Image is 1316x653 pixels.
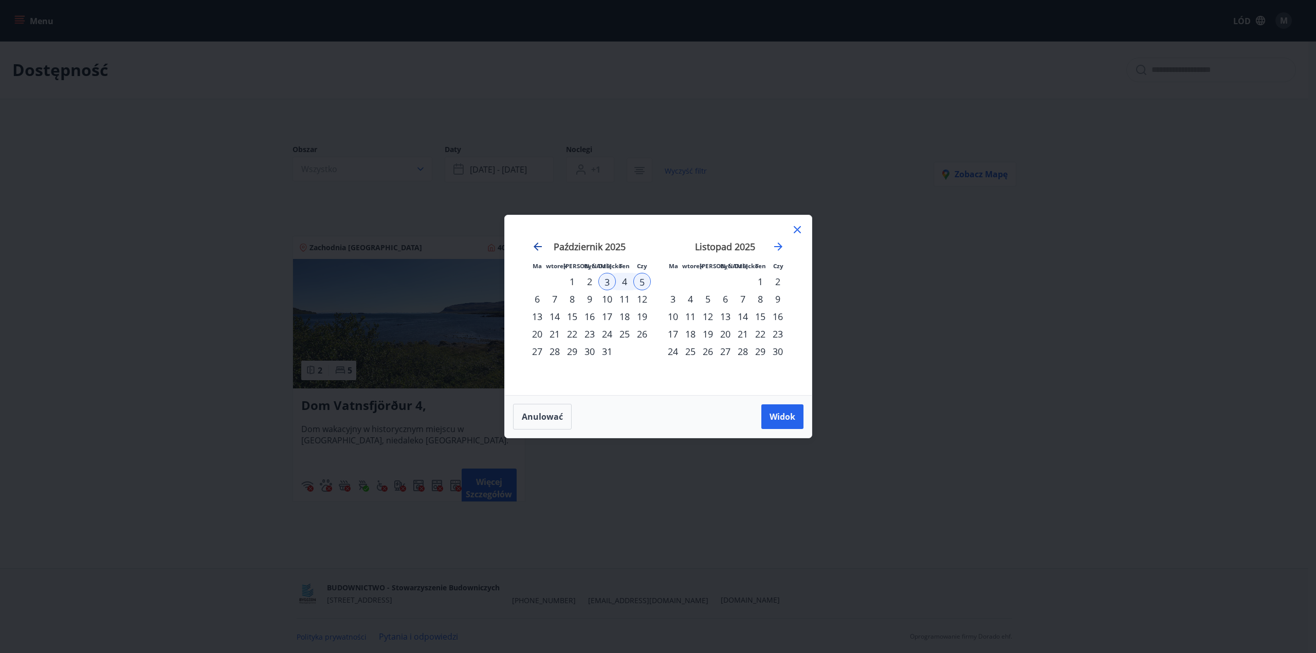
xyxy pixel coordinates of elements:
[682,262,703,270] font: wtorek
[619,310,630,323] font: 18
[598,290,616,308] td: Choose föstudagur, 10. október 2025 as your check-out date. It’s available.
[682,343,699,360] td: Choose þriðjudagur, 25. nóvember 2025 as your check-out date. It’s available.
[738,328,748,340] font: 21
[752,343,769,360] td: Choose laugardagur, 29. nóvember 2025 as your check-out date. It’s available.
[664,343,682,360] td: Choose mánudagur, 24. nóvember 2025 as your check-out date. It’s available.
[598,262,622,270] font: Dziecko
[773,262,783,270] font: Czy
[755,262,766,270] font: Ten
[616,308,633,325] td: Choose laugardagur, 18. október 2025 as your check-out date. It’s available.
[770,411,795,422] font: Widok
[546,262,567,270] font: wtorek
[598,308,616,325] td: Choose föstudagur, 17. október 2025 as your check-out date. It’s available.
[703,328,713,340] font: 19
[546,290,563,308] td: Choose þriðjudagur, 7. október 2025 as your check-out date. It’s available.
[552,293,557,305] font: 7
[703,345,713,358] font: 26
[563,262,612,270] font: [PERSON_NAME]
[550,328,560,340] font: 21
[699,343,717,360] td: Choose miðvikudagur, 26. nóvember 2025 as your check-out date. It’s available.
[758,275,763,288] font: 1
[717,343,734,360] td: Choose fimmtudagur, 27. nóvember 2025 as your check-out date. It’s available.
[717,325,734,343] td: Choose fimmtudagur, 20. nóvember 2025 as your check-out date. It’s available.
[633,290,651,308] td: Choose sunnudagur, 12. október 2025 as your check-out date. It’s available.
[637,293,647,305] font: 12
[619,262,630,270] font: Ten
[685,328,696,340] font: 18
[773,328,783,340] font: 23
[563,290,581,308] td: Choose miðvikudagur, 8. október 2025 as your check-out date. It’s available.
[775,275,780,288] font: 2
[769,273,787,290] td: Choose sunnudagur, 2. nóvember 2025 as your check-out date. It’s available.
[570,293,575,305] font: 8
[769,325,787,343] td: Choose sunnudagur, 23. nóvember 2025 as your check-out date. It’s available.
[699,290,717,308] td: Choose miðvikudagur, 5. nóvember 2025 as your check-out date. It’s available.
[616,273,633,290] td: Selected. laugardagur, 4. október 2025
[772,240,784,253] div: Przejdź dalej, aby przejść do następnego miesiąca.
[587,293,592,305] font: 9
[581,290,598,308] td: Choose fimmtudagur, 9. október 2025 as your check-out date. It’s available.
[563,273,581,290] td: Choose miðvikudagur, 1. október 2025 as your check-out date. It’s available.
[570,275,575,288] font: 1
[616,325,633,343] td: Choose laugardagur, 25. október 2025 as your check-out date. It’s available.
[752,325,769,343] td: Choose laugardagur, 22. nóvember 2025 as your check-out date. It’s available.
[682,325,699,343] td: Choose þriðjudagur, 18. nóvember 2025 as your check-out date. It’s available.
[563,343,581,360] td: Choose miðvikudagur, 29. október 2025 as your check-out date. It’s available.
[734,325,752,343] td: Choose föstudagur, 21. nóvember 2025 as your check-out date. It’s available.
[546,325,563,343] td: Choose þriðjudagur, 21. október 2025 as your check-out date. It’s available.
[699,308,717,325] td: Choose miðvikudagur, 12. nóvember 2025 as your check-out date. It’s available.
[664,308,682,325] td: Choose mánudagur, 10. nóvember 2025 as your check-out date. It’s available.
[532,345,542,358] font: 27
[752,308,769,325] td: Choose laugardagur, 15. nóvember 2025 as your check-out date. It’s available.
[735,262,758,270] font: Dziecko
[602,328,612,340] font: 24
[637,262,647,270] font: Czy
[700,262,748,270] font: [PERSON_NAME]
[637,328,647,340] font: 26
[734,343,752,360] td: Choose föstudagur, 28. nóvember 2025 as your check-out date. It’s available.
[550,345,560,358] font: 28
[758,293,763,305] font: 8
[598,273,616,290] td: Selected as start date. föstudagur, 3. október 2025
[602,345,612,358] font: 31
[668,328,678,340] font: 17
[755,310,765,323] font: 15
[532,310,542,323] font: 13
[664,290,682,308] td: Choose mánudagur, 3. nóvember 2025 as your check-out date. It’s available.
[584,328,595,340] font: 23
[584,345,595,358] font: 30
[703,310,713,323] font: 12
[633,308,651,325] td: Choose sunnudagur, 19. október 2025 as your check-out date. It’s available.
[761,404,803,429] button: Widok
[581,343,598,360] td: Choose fimmtudagur, 30. október 2025 as your check-out date. It’s available.
[513,404,572,430] button: Anulować
[723,293,728,305] font: 6
[622,275,627,288] font: 4
[752,290,769,308] td: Choose laugardagur, 8. nóvember 2025 as your check-out date. It’s available.
[532,328,542,340] font: 20
[699,325,717,343] td: Choose miðvikudagur, 19. nóvember 2025 as your check-out date. It’s available.
[581,325,598,343] td: Choose fimmtudagur, 23. október 2025 as your check-out date. It’s available.
[619,328,630,340] font: 25
[581,273,598,290] td: Choose fimmtudagur, 2. október 2025 as your check-out date. It’s available.
[581,308,598,325] td: Choose fimmtudagur, 16. október 2025 as your check-out date. It’s available.
[669,262,678,270] font: Ma
[717,290,734,308] td: Choose fimmtudagur, 6. nóvember 2025 as your check-out date. It’s available.
[587,275,592,288] font: 2
[637,310,647,323] font: 19
[522,411,563,422] font: Anulować
[528,308,546,325] td: Choose mánudagur, 13. október 2025 as your check-out date. It’s available.
[584,310,595,323] font: 16
[554,240,626,253] font: Październik 2025
[670,293,675,305] font: 3
[752,273,769,290] td: Choose laugardagur, 1. nóvember 2025 as your check-out date. It’s available.
[517,228,799,383] div: Kalendarz
[546,343,563,360] td: Choose þriðjudagur, 28. október 2025 as your check-out date. It’s available.
[584,262,595,270] font: Być
[740,293,745,305] font: 7
[769,308,787,325] td: Choose sunnudagur, 16. nóvember 2025 as your check-out date. It’s available.
[532,240,544,253] div: Przejdź wstecz, aby przejść do poprzedniego miesiąca.
[720,310,730,323] font: 13
[664,325,682,343] td: Choose mánudagur, 17. nóvember 2025 as your check-out date. It’s available.
[773,310,783,323] font: 16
